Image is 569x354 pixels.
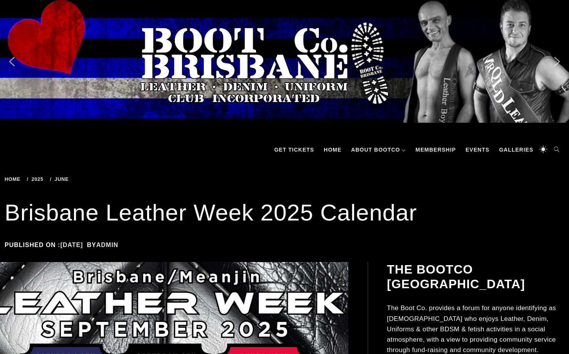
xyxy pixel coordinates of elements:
h1: Brisbane Leather Week 2025 Calendar [5,197,564,228]
a: Home [320,138,345,161]
a: Home [5,176,23,182]
a: GET TICKETS [270,138,318,161]
a: admin [96,242,118,248]
img: previous arrow [6,55,18,68]
a: Events [462,138,493,161]
a: Galleries [495,138,537,161]
a: [DATE] [60,242,83,248]
a: June [50,176,72,182]
a: Membership [412,138,460,161]
span: Published on : [5,242,87,248]
a: About BootCo [347,138,410,161]
h2: The BootCo [GEOGRAPHIC_DATA] [387,262,563,292]
div: Breadcrumbs [5,177,198,182]
span: by [87,242,122,248]
a: 2025 [27,176,46,182]
img: next arrow [551,55,563,68]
